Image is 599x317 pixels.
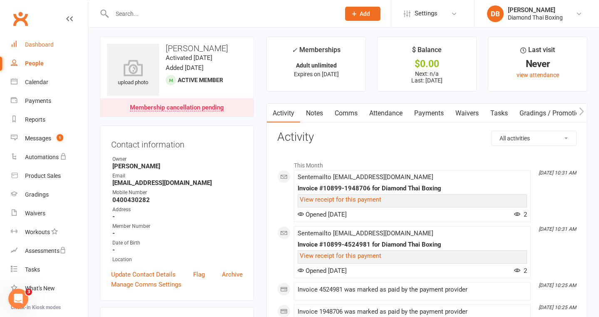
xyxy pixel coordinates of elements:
[112,172,243,180] div: Email
[111,270,176,280] a: Update Contact Details
[11,110,88,129] a: Reports
[25,289,32,295] span: 3
[300,196,381,203] a: View receipt for this payment
[385,70,469,84] p: Next: n/a Last: [DATE]
[363,104,408,123] a: Attendance
[292,46,297,54] i: ✓
[112,179,243,187] strong: [EMAIL_ADDRESS][DOMAIN_NAME]
[112,239,243,247] div: Date of Birth
[298,173,433,181] span: Sent email to [EMAIL_ADDRESS][DOMAIN_NAME]
[112,189,243,197] div: Mobile Number
[11,92,88,110] a: Payments
[193,270,205,280] a: Flag
[222,270,243,280] a: Archive
[267,104,300,123] a: Activity
[408,104,450,123] a: Payments
[345,7,380,21] button: Add
[450,104,485,123] a: Waivers
[112,222,243,230] div: Member Number
[298,185,527,192] div: Invoice #10899-1948706 for Diamond Thai Boxing
[517,72,559,78] a: view attendance
[130,105,224,111] div: Membership cancellation pending
[25,172,61,179] div: Product Sales
[11,185,88,204] a: Gradings
[296,62,337,69] strong: Adult unlimited
[25,191,49,198] div: Gradings
[111,137,243,149] h3: Contact information
[11,35,88,54] a: Dashboard
[11,204,88,223] a: Waivers
[25,79,48,85] div: Calendar
[11,260,88,279] a: Tasks
[385,60,469,68] div: $0.00
[112,162,243,170] strong: [PERSON_NAME]
[112,246,243,254] strong: -
[25,266,40,273] div: Tasks
[107,44,247,53] h3: [PERSON_NAME]
[508,6,563,14] div: [PERSON_NAME]
[11,223,88,242] a: Workouts
[166,64,204,72] time: Added [DATE]
[329,104,363,123] a: Comms
[298,211,347,218] span: Opened [DATE]
[11,167,88,185] a: Product Sales
[298,267,347,275] span: Opened [DATE]
[412,45,442,60] div: $ Balance
[10,8,31,29] a: Clubworx
[25,154,59,160] div: Automations
[25,41,54,48] div: Dashboard
[25,285,55,292] div: What's New
[487,5,504,22] div: DB
[11,279,88,298] a: What's New
[25,97,51,104] div: Payments
[508,14,563,21] div: Diamond Thai Boxing
[298,286,527,293] div: Invoice 4524981 was marked as paid by the payment provider
[8,289,28,309] iframe: Intercom live chat
[107,60,159,87] div: upload photo
[25,210,45,217] div: Waivers
[514,211,527,218] span: 2
[539,226,576,232] i: [DATE] 10:31 AM
[300,104,329,123] a: Notes
[11,148,88,167] a: Automations
[112,155,243,163] div: Owner
[539,282,576,288] i: [DATE] 10:25 AM
[298,308,527,315] div: Invoice 1948706 was marked as paid by the payment provider
[25,229,50,235] div: Workouts
[514,267,527,275] span: 2
[292,45,341,60] div: Memberships
[25,135,51,142] div: Messages
[294,71,339,77] span: Expires on [DATE]
[539,170,576,176] i: [DATE] 10:31 AM
[112,256,243,264] div: Location
[25,247,66,254] div: Assessments
[166,54,212,62] time: Activated [DATE]
[415,4,437,23] span: Settings
[112,213,243,220] strong: -
[539,305,576,310] i: [DATE] 10:25 AM
[112,230,243,237] strong: -
[57,134,63,141] span: 1
[298,241,527,248] div: Invoice #10899-4524981 for Diamond Thai Boxing
[109,8,334,20] input: Search...
[300,252,381,260] a: View receipt for this payment
[520,45,555,60] div: Last visit
[514,104,592,123] a: Gradings / Promotions
[25,116,45,123] div: Reports
[111,280,181,290] a: Manage Comms Settings
[277,157,577,170] li: This Month
[360,10,370,17] span: Add
[112,196,243,204] strong: 0400430282
[496,60,579,68] div: Never
[25,60,44,67] div: People
[11,129,88,148] a: Messages 1
[485,104,514,123] a: Tasks
[11,73,88,92] a: Calendar
[178,77,223,83] span: Active member
[11,54,88,73] a: People
[277,131,577,144] h3: Activity
[298,230,433,237] span: Sent email to [EMAIL_ADDRESS][DOMAIN_NAME]
[11,242,88,260] a: Assessments
[112,206,243,214] div: Address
